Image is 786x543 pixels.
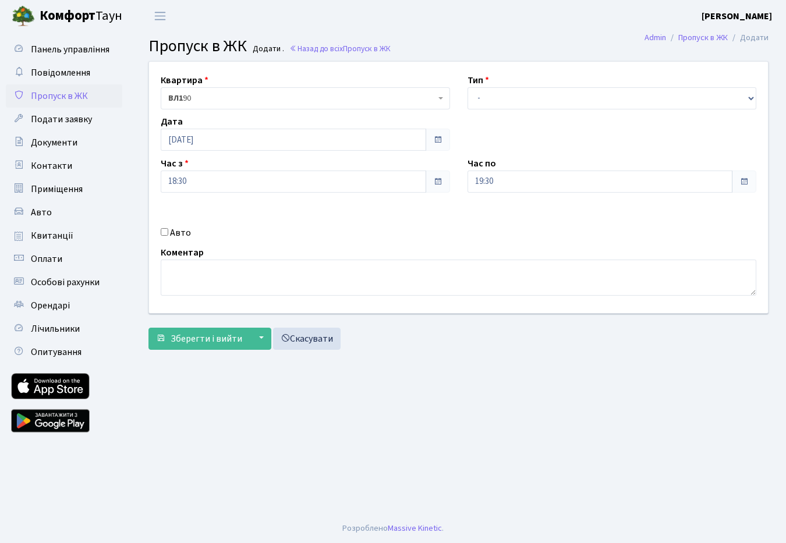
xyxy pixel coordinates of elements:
a: Назад до всіхПропуск в ЖК [289,43,391,54]
a: Оплати [6,247,122,271]
a: Квитанції [6,224,122,247]
span: Пропуск в ЖК [148,34,247,58]
a: Admin [645,31,666,44]
span: Пропуск в ЖК [343,43,391,54]
b: ВЛ1 [168,93,183,104]
span: Таун [40,6,122,26]
b: [PERSON_NAME] [702,10,772,23]
span: Орендарі [31,299,70,312]
a: Massive Kinetic [388,522,442,534]
b: Комфорт [40,6,95,25]
span: Пропуск в ЖК [31,90,88,102]
span: Контакти [31,159,72,172]
label: Тип [468,73,489,87]
label: Авто [170,226,191,240]
label: Час по [468,157,496,171]
span: Лічильники [31,322,80,335]
a: Документи [6,131,122,154]
a: Повідомлення [6,61,122,84]
a: Орендарі [6,294,122,317]
span: <b>ВЛ1</b>&nbsp;&nbsp;&nbsp;90 [161,87,450,109]
li: Додати [728,31,769,44]
a: Приміщення [6,178,122,201]
a: Пропуск в ЖК [678,31,728,44]
a: Лічильники [6,317,122,340]
label: Квартира [161,73,208,87]
nav: breadcrumb [627,26,786,50]
a: Особові рахунки [6,271,122,294]
span: Зберегти і вийти [171,332,242,345]
span: Опитування [31,346,82,359]
button: Переключити навігацію [146,6,175,26]
span: Документи [31,136,77,149]
img: logo.png [12,5,35,28]
a: Пропуск в ЖК [6,84,122,108]
a: [PERSON_NAME] [702,9,772,23]
a: Подати заявку [6,108,122,131]
a: Авто [6,201,122,224]
span: Особові рахунки [31,276,100,289]
span: <b>ВЛ1</b>&nbsp;&nbsp;&nbsp;90 [168,93,436,104]
span: Квитанції [31,229,73,242]
a: Контакти [6,154,122,178]
small: Додати . [250,44,284,54]
span: Панель управління [31,43,109,56]
label: Дата [161,115,183,129]
span: Авто [31,206,52,219]
label: Час з [161,157,189,171]
div: Розроблено . [342,522,444,535]
span: Повідомлення [31,66,90,79]
a: Скасувати [273,328,341,350]
button: Зберегти і вийти [148,328,250,350]
label: Коментар [161,246,204,260]
span: Приміщення [31,183,83,196]
span: Оплати [31,253,62,265]
a: Панель управління [6,38,122,61]
a: Опитування [6,340,122,364]
span: Подати заявку [31,113,92,126]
